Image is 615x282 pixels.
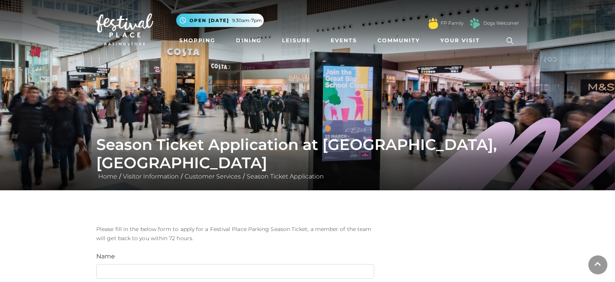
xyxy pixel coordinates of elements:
[233,33,264,48] a: Dining
[96,173,119,180] a: Home
[374,33,423,48] a: Community
[245,173,326,180] a: Season Ticket Application
[279,33,314,48] a: Leisure
[176,33,218,48] a: Shopping
[437,33,487,48] a: Your Visit
[96,225,374,243] p: Please fill in the below form to apply for a Festival Place Parking Season Ticket, a member of th...
[96,13,153,45] img: Festival Place Logo
[121,173,181,180] a: Visitor Information
[96,252,115,261] label: Name
[441,20,464,27] a: FP Family
[232,17,262,24] span: 9.30am-7pm
[190,17,229,24] span: Open [DATE]
[483,20,519,27] a: Dogs Welcome!
[176,14,264,27] button: Open [DATE] 9.30am-7pm
[183,173,243,180] a: Customer Services
[91,135,524,181] div: / / /
[440,37,480,45] span: Your Visit
[96,135,519,172] h1: Season Ticket Application at [GEOGRAPHIC_DATA], [GEOGRAPHIC_DATA]
[328,33,360,48] a: Events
